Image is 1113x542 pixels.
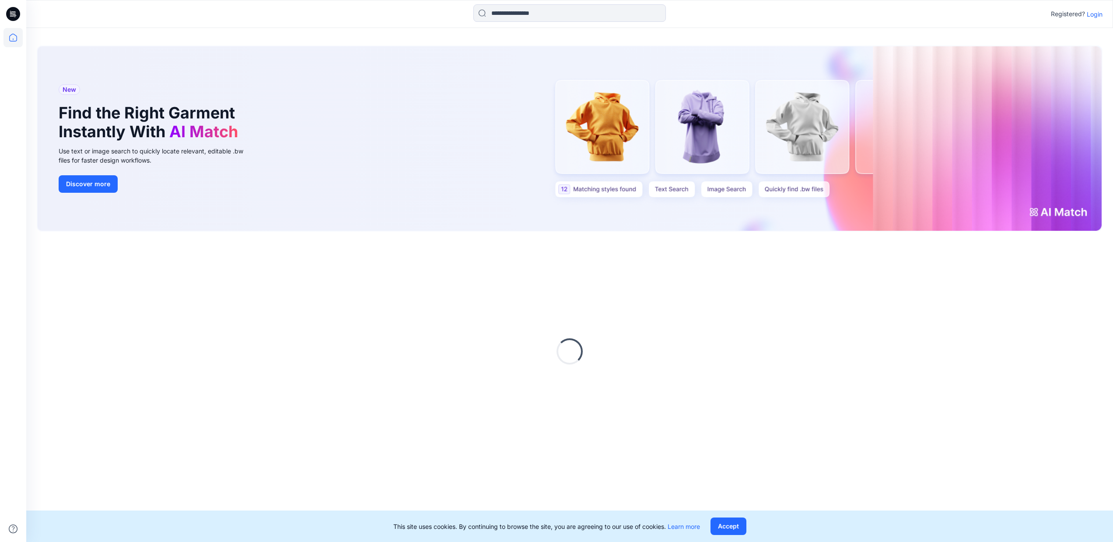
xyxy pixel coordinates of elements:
[169,122,238,141] span: AI Match
[668,523,700,530] a: Learn more
[393,522,700,531] p: This site uses cookies. By continuing to browse the site, you are agreeing to our use of cookies.
[63,84,76,95] span: New
[59,104,242,141] h1: Find the Right Garment Instantly With
[1051,9,1085,19] p: Registered?
[710,518,746,535] button: Accept
[59,175,118,193] button: Discover more
[1087,10,1102,19] p: Login
[59,146,255,165] div: Use text or image search to quickly locate relevant, editable .bw files for faster design workflows.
